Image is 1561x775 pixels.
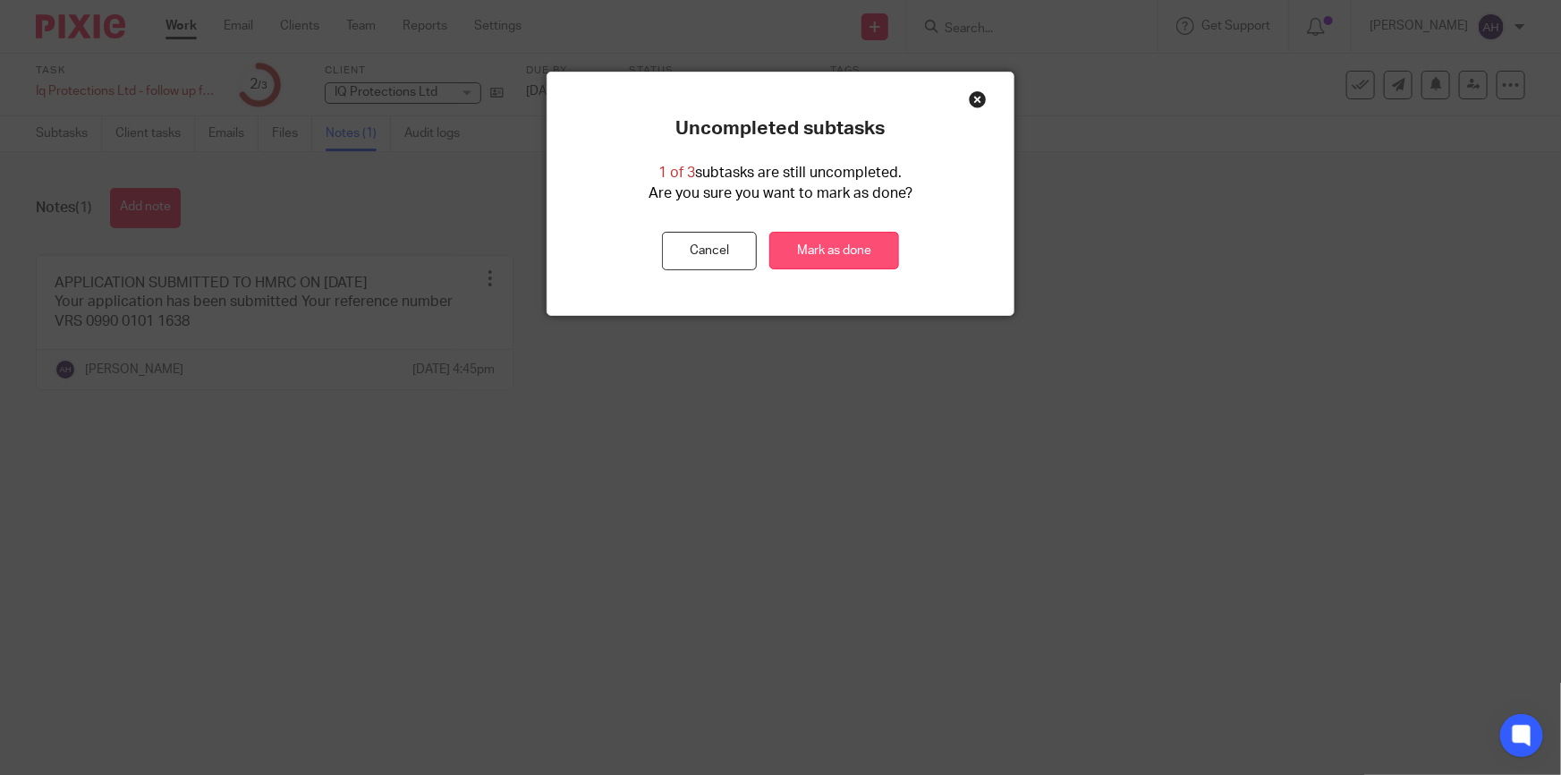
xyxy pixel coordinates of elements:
div: Close this dialog window [969,90,987,108]
p: Uncompleted subtasks [676,117,886,141]
p: Are you sure you want to mark as done? [649,183,912,204]
p: subtasks are still uncompleted. [659,163,903,183]
span: 1 of 3 [659,166,696,180]
a: Mark as done [769,232,899,270]
button: Cancel [662,232,757,270]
